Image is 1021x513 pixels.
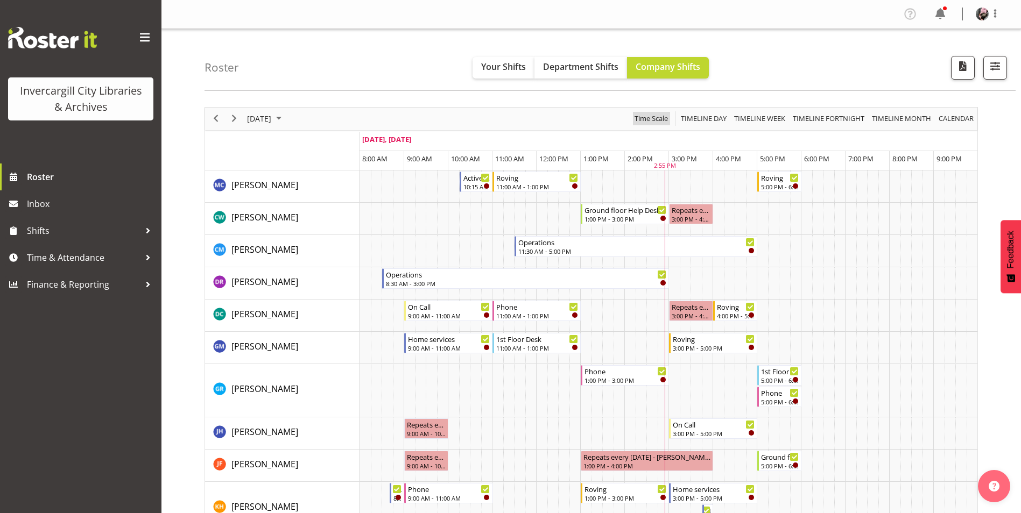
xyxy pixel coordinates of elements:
[989,481,999,491] img: help-xxl-2.png
[473,57,534,79] button: Your Shifts
[673,483,755,494] div: Home services
[407,429,446,438] div: 9:00 AM - 10:00 AM
[205,267,360,300] td: Debra Robinson resource
[231,244,298,255] span: [PERSON_NAME]
[231,275,298,288] a: [PERSON_NAME]
[669,418,757,439] div: Jillian Hunter"s event - On Call Begin From Tuesday, October 7, 2025 at 3:00:00 PM GMT+13:00 Ends...
[717,311,755,320] div: 4:00 PM - 5:00 PM
[407,419,446,430] div: Repeats every [DATE] - [PERSON_NAME]
[231,211,298,224] a: [PERSON_NAME]
[936,154,962,163] span: 9:00 PM
[583,461,710,470] div: 1:00 PM - 4:00 PM
[669,204,713,224] div: Catherine Wilson"s event - Repeats every tuesday - Catherine Wilson Begin From Tuesday, October 7...
[382,268,669,289] div: Debra Robinson"s event - Operations Begin From Tuesday, October 7, 2025 at 8:30:00 AM GMT+13:00 E...
[225,108,243,130] div: next period
[938,112,975,125] span: calendar
[518,237,755,247] div: Operations
[460,172,493,192] div: Aurora Catu"s event - Active Rhyming Begin From Tuesday, October 7, 2025 at 10:15:00 AM GMT+13:00...
[231,179,298,191] span: [PERSON_NAME]
[983,56,1007,80] button: Filter Shifts
[636,61,700,73] span: Company Shifts
[27,250,140,266] span: Time & Attendance
[717,301,755,312] div: Roving
[585,376,666,384] div: 1:00 PM - 3:00 PM
[672,204,710,215] div: Repeats every [DATE] - [PERSON_NAME]
[848,154,874,163] span: 7:00 PM
[205,332,360,364] td: Gabriel McKay Smith resource
[27,169,156,185] span: Roster
[205,61,239,74] h4: Roster
[231,340,298,353] a: [PERSON_NAME]
[408,344,490,352] div: 9:00 AM - 11:00 AM
[231,458,298,470] span: [PERSON_NAME]
[27,196,156,212] span: Inbox
[791,112,867,125] button: Fortnight
[585,215,666,223] div: 1:00 PM - 3:00 PM
[1006,231,1016,268] span: Feedback
[496,344,578,352] div: 11:00 AM - 1:00 PM
[539,154,568,163] span: 12:00 PM
[386,279,666,288] div: 8:30 AM - 3:00 PM
[672,311,710,320] div: 3:00 PM - 4:00 PM
[408,301,490,312] div: On Call
[672,301,710,312] div: Repeats every [DATE] - [PERSON_NAME]
[757,387,801,407] div: Grace Roscoe-Squires"s event - Phone Begin From Tuesday, October 7, 2025 at 5:00:00 PM GMT+13:00 ...
[451,154,480,163] span: 10:00 AM
[673,333,755,344] div: Roving
[404,451,448,471] div: Joanne Forbes"s event - Repeats every tuesday - Joanne Forbes Begin From Tuesday, October 7, 2025...
[543,61,618,73] span: Department Shifts
[585,204,666,215] div: Ground floor Help Desk
[407,461,446,470] div: 9:00 AM - 10:00 AM
[205,417,360,450] td: Jillian Hunter resource
[27,223,140,239] span: Shifts
[231,308,298,320] span: [PERSON_NAME]
[672,215,710,223] div: 3:00 PM - 4:00 PM
[231,426,298,438] span: [PERSON_NAME]
[534,57,627,79] button: Department Shifts
[496,311,578,320] div: 11:00 AM - 1:00 PM
[231,425,298,438] a: [PERSON_NAME]
[492,301,581,321] div: Donald Cunningham"s event - Phone Begin From Tuesday, October 7, 2025 at 11:00:00 AM GMT+13:00 En...
[393,494,402,502] div: 8:40 AM - 9:00 AM
[761,461,799,470] div: 5:00 PM - 6:00 PM
[585,366,666,376] div: Phone
[672,154,697,163] span: 3:00 PM
[495,154,524,163] span: 11:00 AM
[804,154,829,163] span: 6:00 PM
[408,333,490,344] div: Home services
[633,112,669,125] span: Time Scale
[761,387,799,398] div: Phone
[761,451,799,462] div: Ground floor Help Desk
[761,376,799,384] div: 5:00 PM - 6:00 PM
[716,154,741,163] span: 4:00 PM
[390,483,404,503] div: Kaela Harley"s event - Newspapers Begin From Tuesday, October 7, 2025 at 8:40:00 AM GMT+13:00 End...
[673,344,755,352] div: 3:00 PM - 5:00 PM
[231,340,298,352] span: [PERSON_NAME]
[669,333,757,353] div: Gabriel McKay Smith"s event - Roving Begin From Tuesday, October 7, 2025 at 3:00:00 PM GMT+13:00 ...
[518,247,755,255] div: 11:30 AM - 5:00 PM
[407,451,446,462] div: Repeats every [DATE] - [PERSON_NAME]
[757,451,801,471] div: Joanne Forbes"s event - Ground floor Help Desk Begin From Tuesday, October 7, 2025 at 5:00:00 PM ...
[231,308,298,320] a: [PERSON_NAME]
[585,483,666,494] div: Roving
[871,112,932,125] span: Timeline Month
[628,154,653,163] span: 2:00 PM
[627,57,709,79] button: Company Shifts
[463,172,490,183] div: Active Rhyming
[205,450,360,482] td: Joanne Forbes resource
[231,500,298,513] a: [PERSON_NAME]
[19,83,143,115] div: Invercargill City Libraries & Archives
[713,301,757,321] div: Donald Cunningham"s event - Roving Begin From Tuesday, October 7, 2025 at 4:00:00 PM GMT+13:00 En...
[463,182,490,191] div: 10:15 AM - 11:00 AM
[760,154,785,163] span: 5:00 PM
[733,112,786,125] span: Timeline Week
[757,365,801,386] div: Grace Roscoe-Squires"s event - 1st Floor Desk Begin From Tuesday, October 7, 2025 at 5:00:00 PM G...
[404,333,492,353] div: Gabriel McKay Smith"s event - Home services Begin From Tuesday, October 7, 2025 at 9:00:00 AM GMT...
[680,112,728,125] span: Timeline Day
[673,429,755,438] div: 3:00 PM - 5:00 PM
[231,211,298,223] span: [PERSON_NAME]
[669,483,757,503] div: Kaela Harley"s event - Home services Begin From Tuesday, October 7, 2025 at 3:00:00 PM GMT+13:00 ...
[870,112,933,125] button: Timeline Month
[581,483,669,503] div: Kaela Harley"s event - Roving Begin From Tuesday, October 7, 2025 at 1:00:00 PM GMT+13:00 Ends At...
